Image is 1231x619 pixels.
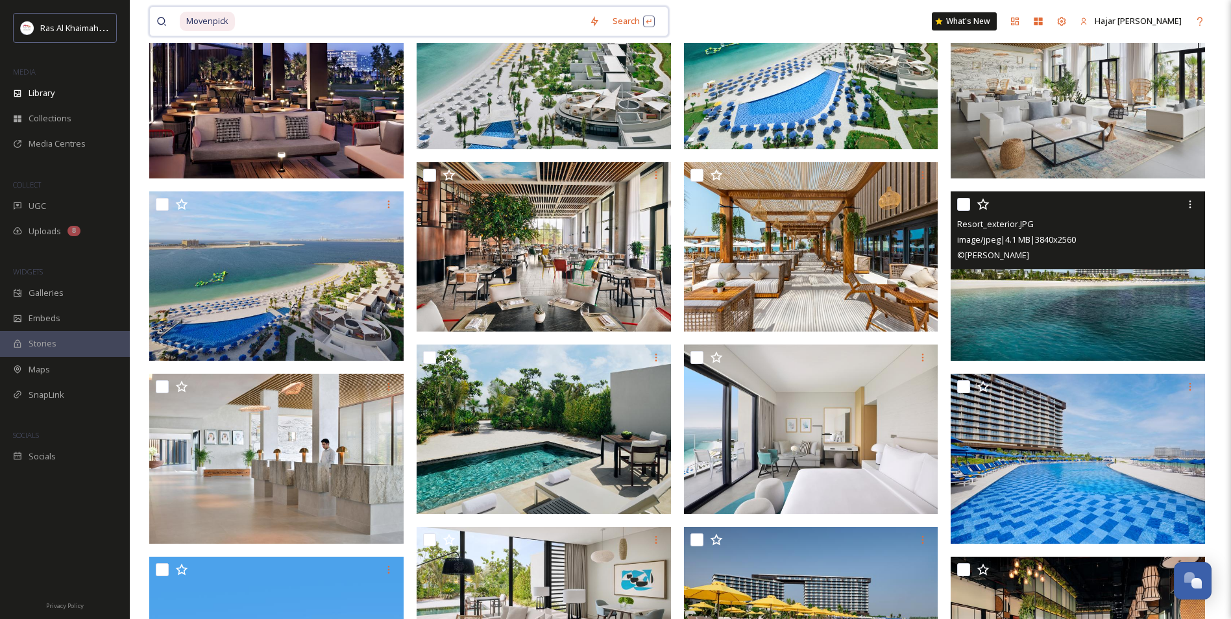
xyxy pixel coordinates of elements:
img: Movenpick Marjan Island - Beachfront_AlMarjan_pool.JPG [417,345,671,515]
img: Movenpick Marjan Island - DeluxeBeachView.JPG [684,345,938,515]
div: Search [606,8,661,34]
img: Logo_RAKTDA_RGB-01.png [21,21,34,34]
span: Media Centres [29,138,86,150]
span: Galleries [29,287,64,299]
a: Privacy Policy [46,597,84,613]
span: Privacy Policy [46,601,84,610]
img: Movenpick Marjan Island - Pool.JPG [951,374,1205,544]
a: Hajar [PERSON_NAME] [1073,8,1188,34]
span: Uploads [29,225,61,237]
span: SnapLink [29,389,64,401]
img: MocaLobbyLounge.JPG [951,9,1205,179]
span: Hajar [PERSON_NAME] [1095,15,1182,27]
span: Socials [29,450,56,463]
span: Resort_exterior.JPG [957,218,1034,230]
span: Collections [29,112,71,125]
span: COLLECT [13,180,41,189]
button: Open Chat [1174,562,1212,600]
img: Reception.JPG [149,374,404,544]
span: Stories [29,337,56,350]
span: © [PERSON_NAME] [957,249,1029,261]
img: Topview1.JPG [149,191,404,361]
span: SOCIALS [13,430,39,440]
span: image/jpeg | 4.1 MB | 3840 x 2560 [957,234,1076,245]
span: Maps [29,363,50,376]
img: Boons_Terrace.JPG [149,9,404,179]
span: Ras Al Khaimah Tourism Development Authority [40,21,224,34]
span: Embeds [29,312,60,324]
span: UGC [29,200,46,212]
img: ULA_main.jpg [684,162,938,332]
img: Resort_exterior.JPG [951,191,1205,361]
span: Movenpick [180,12,235,30]
div: 8 [67,226,80,236]
a: What's New [932,12,997,30]
span: WIDGETS [13,267,43,276]
span: Library [29,87,55,99]
img: TheMarket_AllDayEatery.JPG [417,162,671,332]
span: MEDIA [13,67,36,77]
